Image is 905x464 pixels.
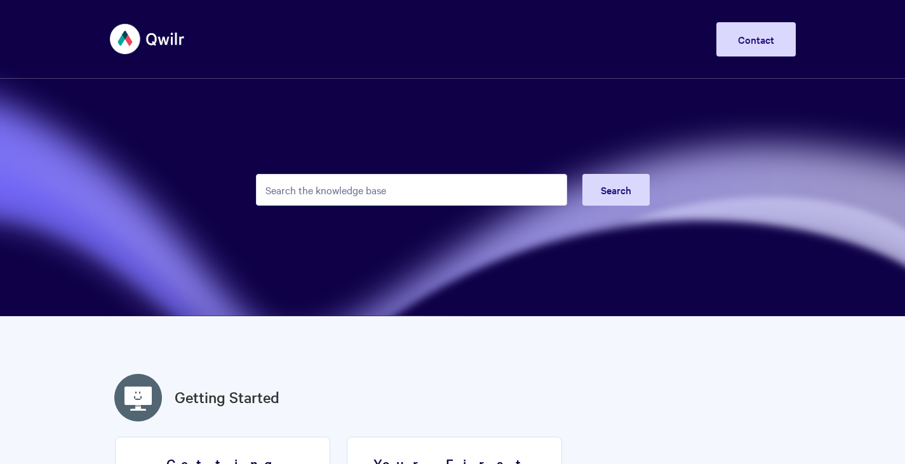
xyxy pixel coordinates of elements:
[716,22,796,56] a: Contact
[110,15,185,63] img: Qwilr Help Center
[601,183,631,197] span: Search
[175,386,279,409] a: Getting Started
[582,174,650,206] button: Search
[256,174,567,206] input: Search the knowledge base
